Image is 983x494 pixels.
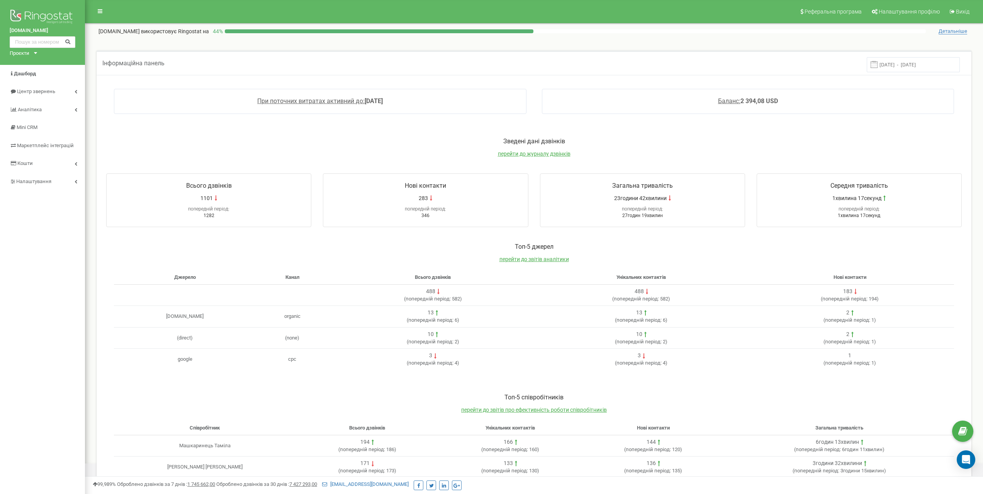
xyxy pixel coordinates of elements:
[647,438,656,446] div: 144
[793,468,886,474] span: ( 3години 15хвилин )
[114,327,256,349] td: (direct)
[483,446,528,452] span: попередній період:
[504,438,513,446] div: 166
[838,213,880,218] span: 1хвилина 17секунд
[256,306,329,328] td: organic
[834,274,866,280] span: Нові контакти
[823,360,876,366] span: ( 1 )
[186,182,232,189] span: Всього дзвінків
[17,143,74,148] span: Маркетплейс інтеграцій
[612,182,673,189] span: Загальна тривалість
[839,206,880,212] span: попередній період:
[636,331,642,338] div: 10
[421,213,430,218] span: 346
[805,8,862,15] span: Реферальна програма
[624,446,682,452] span: ( 120 )
[612,296,670,302] span: ( 582 )
[616,274,666,280] span: Унікальних контактів
[102,59,165,67] span: Інформаційна панель
[360,438,370,446] div: 194
[636,309,642,317] div: 13
[622,213,663,218] span: 27годин 19хвилин
[285,274,299,280] span: Канал
[637,425,670,431] span: Нові контакти
[407,317,459,323] span: ( 6 )
[405,182,446,189] span: Нові контакти
[718,97,778,105] a: Баланс:2 394,08 USD
[498,151,570,157] a: перейти до журналу дзвінків
[428,309,434,317] div: 13
[830,182,888,189] span: Середня тривалість
[257,97,383,105] a: При поточних витратах активний до:[DATE]
[635,288,644,295] div: 488
[114,306,256,328] td: [DOMAIN_NAME]
[289,481,317,487] u: 7 427 293,00
[794,446,885,452] span: ( 6годин 11хвилин )
[10,8,75,27] img: Ringostat logo
[419,194,428,202] span: 283
[718,97,740,105] span: Баланс:
[957,450,975,469] div: Open Intercom Messenger
[117,481,215,487] span: Оброблено дзвінків за 7 днів :
[846,309,849,317] div: 2
[638,352,641,360] div: 3
[408,317,453,323] span: попередній період:
[794,468,839,474] span: попередній період:
[360,460,370,467] div: 171
[939,28,967,34] span: Детальніше
[174,274,196,280] span: Джерело
[187,481,215,487] u: 1 745 662,00
[616,317,662,323] span: попередній період:
[114,349,256,370] td: google
[338,468,396,474] span: ( 173 )
[200,194,213,202] span: 1101
[340,468,385,474] span: попередній період:
[216,481,317,487] span: Оброблено дзвінків за 30 днів :
[17,124,37,130] span: Mini CRM
[813,460,862,467] div: 3години 32хвилини
[879,8,940,15] span: Налаштування профілю
[499,256,569,262] span: перейти до звітів аналітики
[98,27,209,35] p: [DOMAIN_NAME]
[615,317,667,323] span: ( 6 )
[823,317,876,323] span: ( 1 )
[10,50,29,57] div: Проєкти
[848,352,851,360] div: 1
[616,339,662,345] span: попередній період:
[407,360,459,366] span: ( 4 )
[816,438,859,446] div: 6годин 13хвилин
[846,331,849,338] div: 2
[815,425,863,431] span: Загальна тривалість
[204,213,214,218] span: 1282
[404,296,462,302] span: ( 582 )
[16,178,51,184] span: Налаштування
[515,243,553,250] span: Toп-5 джерел
[461,407,607,413] span: перейти до звітів про ефективність роботи співробітників
[141,28,209,34] span: використовує Ringostat на
[956,8,969,15] span: Вихід
[503,138,565,145] span: Зведені дані дзвінків
[408,339,453,345] span: попередній період:
[14,71,36,76] span: Дашборд
[821,296,879,302] span: ( 194 )
[10,27,75,34] a: [DOMAIN_NAME]
[93,481,116,487] span: 99,989%
[504,460,513,467] div: 133
[614,296,659,302] span: попередній період:
[256,349,329,370] td: cpc
[415,274,451,280] span: Всього дзвінків
[405,206,446,212] span: попередній період:
[18,107,42,112] span: Аналiтика
[209,27,225,35] p: 44 %
[481,468,539,474] span: ( 130 )
[407,339,459,345] span: ( 2 )
[428,331,434,338] div: 10
[486,425,535,431] span: Унікальних контактів
[504,394,564,401] span: Toп-5 співробітників
[10,36,75,48] input: Пошук за номером
[481,446,539,452] span: ( 160 )
[338,446,396,452] span: ( 186 )
[622,206,663,212] span: попередній період:
[832,194,881,202] span: 1хвилина 17секунд
[825,360,870,366] span: попередній період:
